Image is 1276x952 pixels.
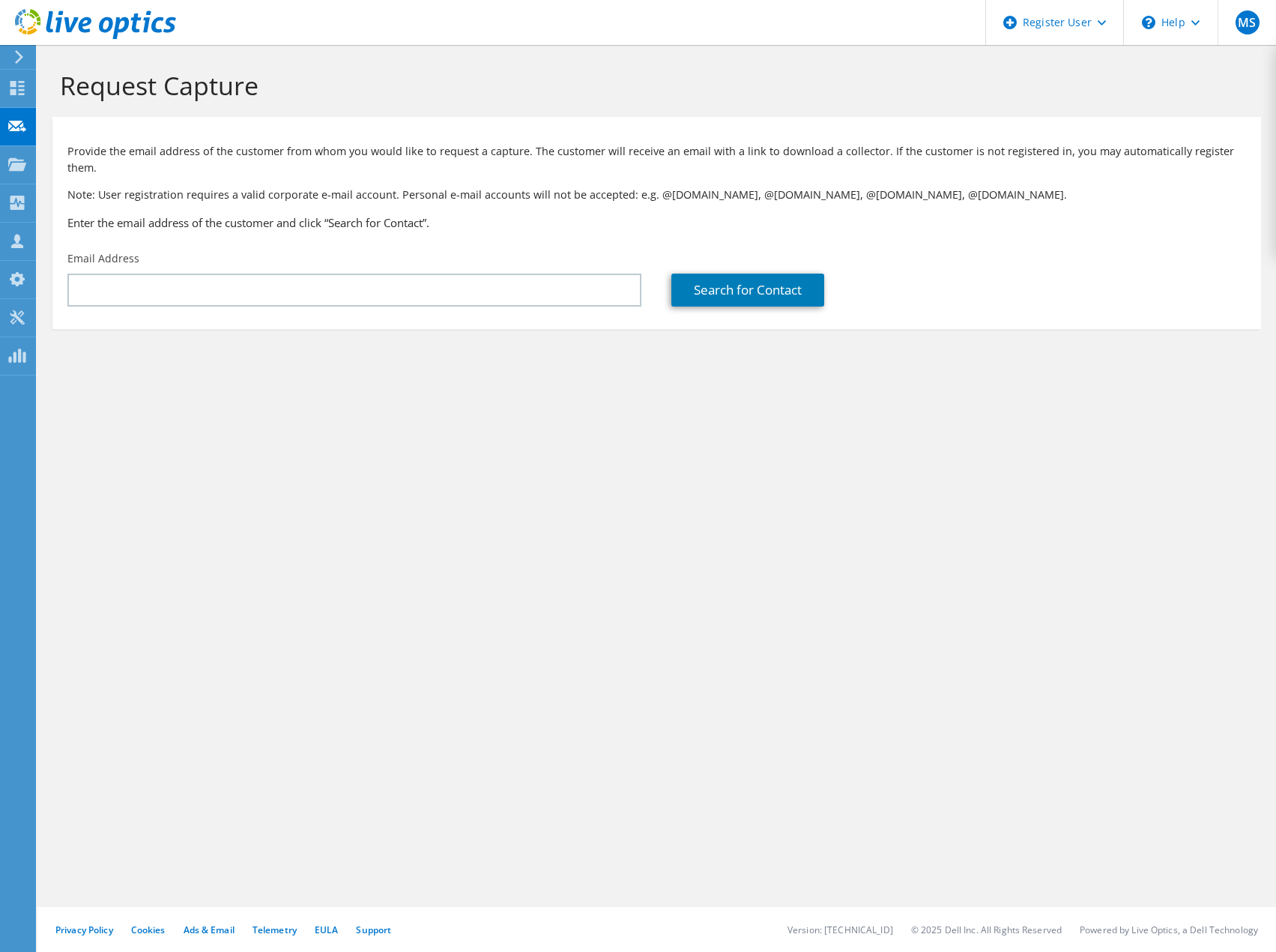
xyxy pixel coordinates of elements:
[253,924,297,936] a: Telemetry
[1080,924,1258,936] li: Powered by Live Optics, a Dell Technology
[911,924,1062,936] li: © 2025 Dell Inc. All Rights Reserved
[315,924,338,936] a: EULA
[67,251,139,266] label: Email Address
[67,143,1246,176] p: Provide the email address of the customer from whom you would like to request a capture. The cust...
[787,924,893,936] li: Version: [TECHNICAL_ID]
[67,214,1246,231] h3: Enter the email address of the customer and click “Search for Contact”.
[67,187,1246,203] p: Note: User registration requires a valid corporate e-mail account. Personal e-mail accounts will ...
[131,924,166,936] a: Cookies
[1236,10,1260,34] span: MS
[356,924,391,936] a: Support
[60,70,1246,101] h1: Request Capture
[184,924,235,936] a: Ads & Email
[55,924,113,936] a: Privacy Policy
[1142,16,1155,29] svg: \n
[671,274,824,307] a: Search for Contact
